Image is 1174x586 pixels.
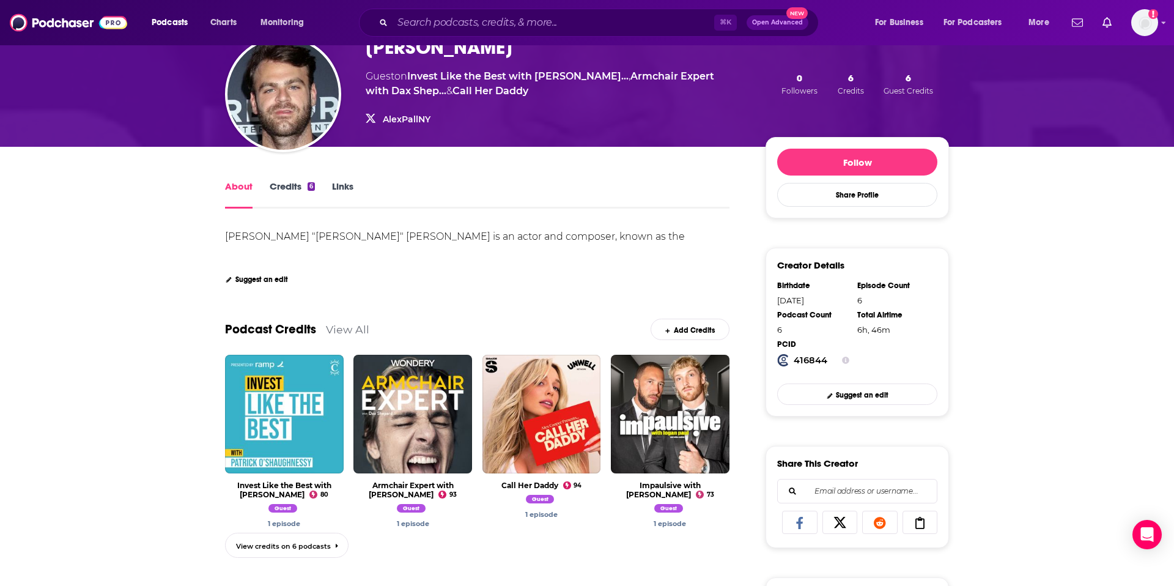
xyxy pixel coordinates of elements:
[752,20,803,26] span: Open Advanced
[268,519,300,528] a: Alexander Pall
[252,13,320,32] button: open menu
[747,15,808,30] button: Open AdvancedNew
[857,310,929,320] div: Total Airtime
[393,13,714,32] input: Search podcasts, credits, & more...
[1148,9,1158,19] svg: Add a profile image
[143,13,204,32] button: open menu
[777,183,937,207] button: Share Profile
[651,319,729,340] a: Add Credits
[857,281,929,291] div: Episode Count
[797,72,802,84] span: 0
[236,542,331,551] span: View credits on 6 podcasts
[842,354,849,366] button: Show Info
[449,492,457,497] span: 93
[777,281,849,291] div: Birthdate
[794,355,827,366] strong: 416844
[1131,9,1158,36] button: Show profile menu
[906,72,911,84] span: 6
[152,14,188,31] span: Podcasts
[268,504,297,513] span: Guest
[397,506,429,514] a: Alexander Pall
[225,231,687,259] div: [PERSON_NAME] "[PERSON_NAME]" [PERSON_NAME] is an actor and composer, known as the member of The ...
[225,275,288,284] a: Suggest an edit
[786,7,808,19] span: New
[880,72,937,96] button: 6Guest Credits
[10,11,127,34] img: Podchaser - Follow, Share and Rate Podcasts
[366,70,394,82] span: Guest
[936,13,1020,32] button: open menu
[654,506,686,514] a: Alexander Pall
[654,519,686,528] a: Alexander Pall
[1020,13,1065,32] button: open menu
[501,481,558,490] a: Call Her Daddy
[270,180,315,209] a: Credits6
[875,14,923,31] span: For Business
[1132,520,1162,549] div: Open Intercom Messenger
[563,481,582,489] a: 94
[777,295,849,305] div: [DATE]
[777,479,937,503] div: Search followers
[407,70,629,82] a: Invest Like the Best with Patrick O'Shaughnessy
[857,325,890,335] span: 6 hours, 46 minutes, 51 seconds
[260,14,304,31] span: Monitoring
[394,70,629,82] span: on
[626,481,701,499] a: Impaulsive with Logan Paul
[237,481,331,499] a: Invest Like the Best with Patrick O'Shaughnessy
[696,491,714,499] a: 73
[1067,12,1088,33] a: Show notifications dropdown
[866,13,939,32] button: open menu
[397,504,426,513] span: Guest
[268,506,300,514] a: Alexander Pall
[903,511,938,534] a: Copy Link
[848,72,854,84] span: 6
[526,497,558,505] a: Alexander Pall
[366,35,512,59] h1: [PERSON_NAME]
[225,533,349,558] a: View credits on 6 podcasts
[777,310,849,320] div: Podcast Count
[526,495,555,503] span: Guest
[326,323,369,336] a: View All
[822,511,858,534] a: Share on X/Twitter
[782,511,818,534] a: Share on Facebook
[452,85,528,97] a: Call Her Daddy
[225,180,253,209] a: About
[777,458,858,469] h3: Share This Creator
[777,149,937,176] button: Follow
[225,322,316,337] a: Podcast Credits
[777,384,937,405] a: Suggest an edit
[1098,12,1117,33] a: Show notifications dropdown
[654,504,683,513] span: Guest
[1131,9,1158,36] span: Logged in as BBRMusicGroup
[332,180,353,209] a: Links
[834,72,868,96] button: 6Credits
[707,492,714,497] span: 73
[1028,14,1049,31] span: More
[369,481,453,499] a: Armchair Expert with Dax Shepard
[438,491,457,499] a: 93
[777,259,844,271] h3: Creator Details
[308,182,315,191] div: 6
[629,70,630,82] span: ,
[446,85,452,97] span: &
[943,14,1002,31] span: For Podcasters
[857,295,929,305] div: 6
[781,86,818,95] span: Followers
[383,114,430,125] a: AlexPallNY
[777,354,789,366] img: Podchaser Creator ID logo
[884,86,933,95] span: Guest Credits
[1131,9,1158,36] img: User Profile
[320,492,328,497] span: 80
[309,491,328,499] a: 80
[777,325,849,335] div: 6
[202,13,244,32] a: Charts
[525,510,558,519] a: Alexander Pall
[227,39,339,150] img: Alexander Pall
[778,72,821,96] button: 0Followers
[838,86,864,95] span: Credits
[788,480,927,503] input: Email address or username...
[210,14,237,31] span: Charts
